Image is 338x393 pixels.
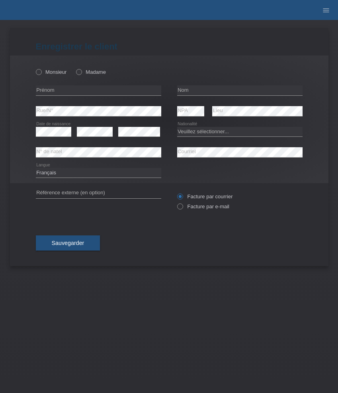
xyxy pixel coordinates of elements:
[36,41,303,51] h1: Enregistrer le client
[52,240,84,246] span: Sauvegarder
[36,235,100,251] button: Sauvegarder
[76,69,81,74] input: Madame
[177,194,233,199] label: Facture par courrier
[36,69,41,74] input: Monsieur
[177,203,229,209] label: Facture par e-mail
[76,69,106,75] label: Madame
[318,8,334,12] a: menu
[177,203,182,213] input: Facture par e-mail
[322,6,330,14] i: menu
[177,194,182,203] input: Facture par courrier
[36,69,67,75] label: Monsieur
